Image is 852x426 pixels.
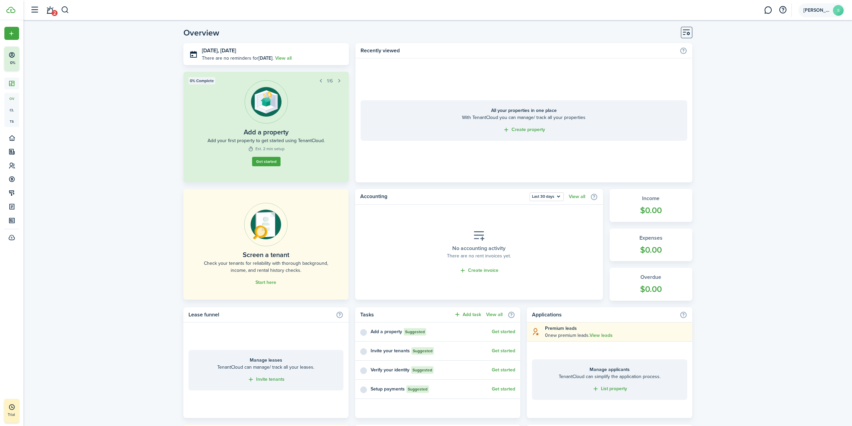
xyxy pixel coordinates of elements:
[371,347,410,354] widget-list-item-title: Invite your tenants
[188,311,332,319] home-widget-title: Lease funnel
[532,311,676,319] home-widget-title: Applications
[616,204,686,217] widget-stats-count: $0.00
[4,399,19,423] a: Trial
[530,192,564,201] button: Last 30 days
[539,373,680,380] home-placeholder-description: TenantCloud can simplify the application process.
[492,348,515,354] button: Get started
[4,116,19,127] a: ts
[413,348,433,354] span: Suggested
[412,367,432,373] span: Suggested
[52,10,58,16] span: 2
[539,366,680,373] home-placeholder-title: Manage applicants
[803,8,830,13] span: Scott
[360,192,526,201] home-widget-title: Accounting
[616,273,686,281] widget-stats-title: Overdue
[4,93,19,104] a: ov
[244,127,289,137] widget-step-title: Add a property
[244,80,288,124] img: Property
[408,386,428,392] span: Suggested
[616,194,686,202] widget-stats-title: Income
[492,386,515,392] a: Get started
[610,229,692,261] a: Expenses$0.00
[530,192,564,201] button: Open menu
[590,333,613,338] a: View leads
[202,47,344,55] h3: [DATE], [DATE]
[569,194,585,199] a: View all
[405,329,425,335] span: Suggested
[247,376,285,383] a: Invite tenants
[610,268,692,301] a: Overdue$0.00
[195,364,337,371] home-placeholder-description: TenantCloud can manage/ track all your leases.
[360,311,451,319] home-widget-title: Tasks
[202,55,274,62] p: There are no reminders for .
[199,260,333,274] home-placeholder-description: Check your tenants for reliability with thorough background, income, and rental history checks.
[681,27,692,38] button: Customise
[61,4,69,16] button: Search
[8,412,34,418] p: Trial
[367,107,680,114] home-placeholder-title: All your properties in one place
[4,47,60,71] button: 0%
[447,252,511,259] placeholder-description: There are no rent invoices yet.
[833,5,844,16] avatar-text: S
[486,312,502,317] a: View all
[258,55,273,62] b: [DATE]
[183,28,219,37] header-page-title: Overview
[532,328,540,336] i: soft
[545,325,687,332] explanation-title: Premium leads
[4,104,19,116] a: cl
[207,137,325,144] widget-step-description: Add your first property to get started using TenantCloud.
[6,7,15,13] img: TenantCloud
[371,385,405,392] widget-list-item-title: Setup payments
[28,4,41,16] button: Open sidebar
[503,126,545,134] a: Create property
[44,2,56,19] a: Notifications
[255,280,276,285] a: Start here
[8,60,17,66] p: 0%
[492,329,515,334] a: Get started
[616,234,686,242] widget-stats-title: Expenses
[616,244,686,256] widget-stats-count: $0.00
[545,332,687,339] explanation-description: 0 new premium leads .
[459,267,498,275] a: Create invoice
[616,283,686,296] widget-stats-count: $0.00
[4,27,19,40] button: Open menu
[248,146,285,152] widget-step-time: Est. 2 min setup
[492,367,515,373] button: Get started
[454,311,481,318] button: Add task
[610,189,692,222] a: Income$0.00
[452,244,506,252] placeholder-title: No accounting activity
[252,157,280,166] a: Get started
[367,114,680,121] home-placeholder-description: With TenantCloud you can manage/ track all your properties
[195,357,337,364] home-placeholder-title: Manage leases
[243,250,289,260] home-placeholder-title: Screen a tenant
[371,328,402,335] widget-list-item-title: Add a property
[334,76,344,85] button: Next step
[762,2,774,19] a: Messaging
[244,203,288,246] img: Online payments
[316,76,325,85] button: Prev step
[592,385,627,393] a: List property
[777,4,788,16] button: Open resource center
[361,47,676,55] home-widget-title: Recently viewed
[190,78,214,84] span: 0% Complete
[371,366,409,373] widget-list-item-title: Verify your identity
[275,55,292,62] a: View all
[327,77,333,84] span: 1/6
